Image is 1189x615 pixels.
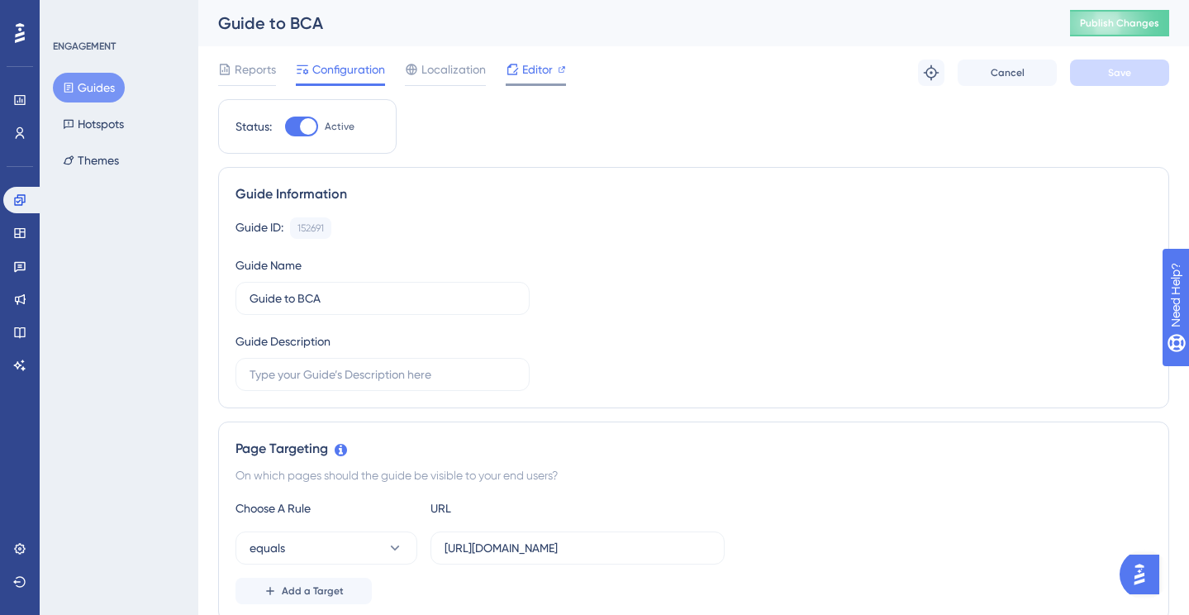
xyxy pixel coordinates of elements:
[235,117,272,136] div: Status:
[235,439,1152,459] div: Page Targeting
[235,255,302,275] div: Guide Name
[235,184,1152,204] div: Guide Information
[1080,17,1159,30] span: Publish Changes
[53,73,125,102] button: Guides
[235,578,372,604] button: Add a Target
[53,109,134,139] button: Hotspots
[421,60,486,79] span: Localization
[325,120,354,133] span: Active
[445,539,711,557] input: yourwebsite.com/path
[430,498,612,518] div: URL
[1070,10,1169,36] button: Publish Changes
[235,465,1152,485] div: On which pages should the guide be visible to your end users?
[53,40,116,53] div: ENGAGEMENT
[297,222,324,235] div: 152691
[958,60,1057,86] button: Cancel
[250,538,285,558] span: equals
[1070,60,1169,86] button: Save
[250,289,516,307] input: Type your Guide’s Name here
[250,365,516,384] input: Type your Guide’s Description here
[235,532,417,565] button: equals
[991,66,1025,79] span: Cancel
[312,60,385,79] span: Configuration
[235,217,283,239] div: Guide ID:
[235,498,417,518] div: Choose A Rule
[522,60,553,79] span: Editor
[218,12,1029,35] div: Guide to BCA
[1120,550,1169,599] iframe: UserGuiding AI Assistant Launcher
[53,145,129,175] button: Themes
[1108,66,1131,79] span: Save
[235,60,276,79] span: Reports
[39,4,103,24] span: Need Help?
[282,584,344,598] span: Add a Target
[235,331,331,351] div: Guide Description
